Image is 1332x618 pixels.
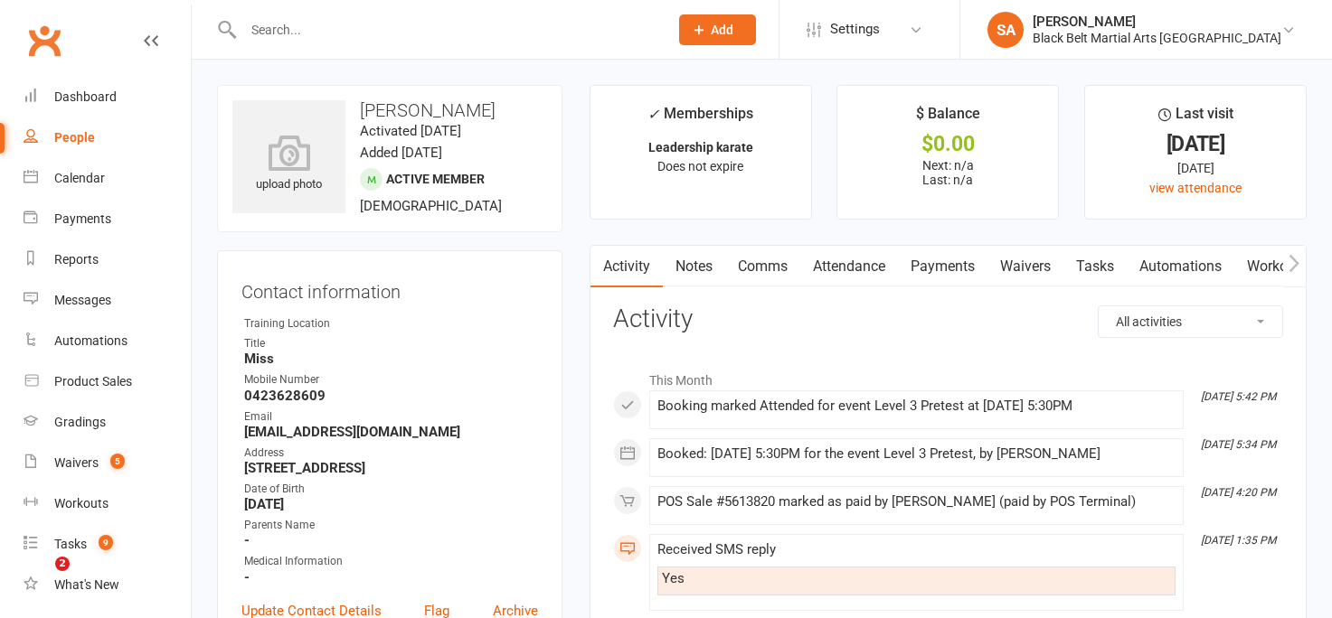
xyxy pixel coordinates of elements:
div: Mobile Number [244,371,538,389]
div: Date of Birth [244,481,538,498]
div: [PERSON_NAME] [1033,14,1281,30]
strong: 0423628609 [244,388,538,404]
p: Next: n/a Last: n/a [854,158,1042,187]
div: Medical Information [244,553,538,570]
i: [DATE] 5:42 PM [1201,390,1276,403]
div: Gradings [54,415,106,429]
div: Parents Name [244,517,538,534]
a: What's New [24,565,191,605]
strong: - [244,532,538,548]
a: Dashboard [24,77,191,117]
div: People [54,130,95,145]
h3: Contact information [241,275,538,302]
strong: [STREET_ADDRESS] [244,460,538,476]
span: Add [711,23,733,37]
strong: [EMAIL_ADDRESS][DOMAIN_NAME] [244,424,538,440]
div: Reports [54,252,99,267]
span: 2 [55,557,70,571]
a: Calendar [24,158,191,199]
a: Payments [24,199,191,239]
span: [DEMOGRAPHIC_DATA] [360,198,502,214]
div: [DATE] [1101,135,1289,154]
a: Tasks 9 [24,524,191,565]
span: 9 [99,535,113,550]
strong: - [244,569,538,585]
h3: [PERSON_NAME] [232,100,547,120]
div: Training Location [244,315,538,332]
input: Search... [238,17,656,42]
div: SA [987,12,1024,48]
strong: [DATE] [244,496,538,512]
span: Active member [386,172,485,186]
li: This Month [613,361,1283,390]
div: Automations [54,333,128,348]
a: Gradings [24,402,191,443]
iframe: Intercom live chat [18,557,61,600]
a: Product Sales [24,361,191,402]
div: $0.00 [854,135,1042,154]
time: Activated [DATE] [360,123,461,139]
div: Dashboard [54,89,117,104]
div: [DATE] [1101,158,1289,178]
span: Settings [830,9,880,50]
i: [DATE] 1:35 PM [1201,534,1276,547]
div: Yes [662,571,1171,586]
div: Payments [54,211,111,226]
a: Activity [590,246,663,287]
a: view attendance [1149,181,1242,195]
a: Notes [663,246,725,287]
strong: Leadership karate [648,140,753,154]
div: Memberships [647,102,753,136]
div: Calendar [54,171,105,185]
a: Waivers 5 [24,443,191,483]
div: Title [244,335,538,352]
a: Automations [24,321,191,361]
h3: Activity [613,305,1283,333]
strong: Miss [244,351,538,367]
div: Last visit [1158,102,1233,135]
a: Attendance [800,246,898,287]
div: Product Sales [54,374,132,389]
div: POS Sale #5613820 marked as paid by [PERSON_NAME] (paid by POS Terminal) [657,494,1176,510]
a: Payments [898,246,987,287]
a: Workouts [24,483,191,524]
a: Tasks [1063,246,1127,287]
div: upload photo [232,135,345,194]
div: Address [244,445,538,462]
a: Waivers [987,246,1063,287]
div: What's New [54,577,119,592]
div: Booking marked Attended for event Level 3 Pretest at [DATE] 5:30PM [657,398,1176,414]
div: $ Balance [916,102,980,135]
span: 5 [110,454,125,469]
div: Tasks [54,537,87,551]
div: Booked: [DATE] 5:30PM for the event Level 3 Pretest, by [PERSON_NAME] [657,446,1176,462]
i: [DATE] 4:20 PM [1201,486,1276,499]
a: Comms [725,246,800,287]
div: Black Belt Martial Arts [GEOGRAPHIC_DATA] [1033,30,1281,46]
i: ✓ [647,106,659,123]
button: Add [679,14,756,45]
a: Automations [1127,246,1234,287]
div: Received SMS reply [657,542,1176,557]
div: Workouts [54,496,109,510]
div: Messages [54,293,111,307]
div: Email [244,408,538,426]
span: Does not expire [657,159,743,173]
time: Added [DATE] [360,145,442,161]
a: People [24,117,191,158]
i: [DATE] 5:34 PM [1201,438,1276,451]
a: Clubworx [22,18,67,63]
div: Waivers [54,455,99,470]
a: Workouts [1234,246,1320,287]
a: Reports [24,239,191,280]
a: Messages [24,280,191,321]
